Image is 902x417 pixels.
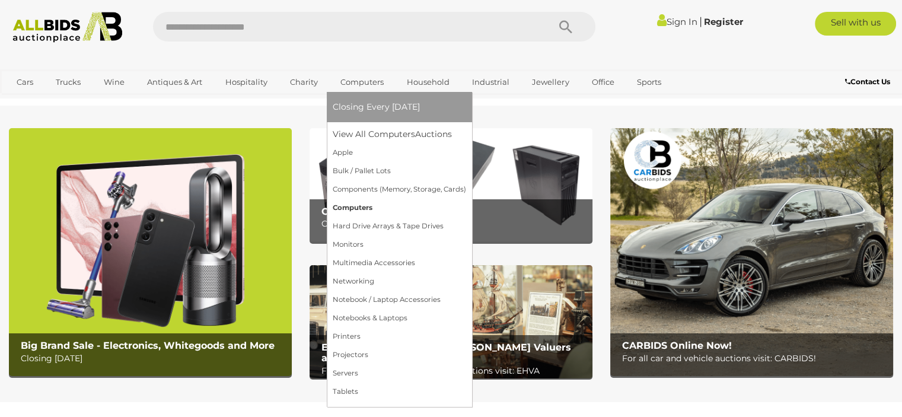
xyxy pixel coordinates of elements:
a: Industrial [464,72,517,92]
a: CARBIDS Online Now! CARBIDS Online Now! For all car and vehicle auctions visit: CARBIDS! [610,128,893,376]
a: Cars [9,72,41,92]
img: Allbids.com.au [7,12,129,43]
a: Computers & IT Auction Computers & IT Auction Closing [DATE] [310,128,592,241]
a: Sign In [656,16,697,27]
img: Computers & IT Auction [310,128,592,241]
a: Trucks [48,72,88,92]
a: Antiques & Art [139,72,210,92]
img: EHVA | Evans Hastings Valuers and Auctioneers [310,265,592,378]
a: Contact Us [845,75,893,88]
a: Jewellery [524,72,576,92]
a: Sell with us [815,12,896,36]
b: Computers & IT Auction [321,206,441,217]
b: Big Brand Sale - Electronics, Whitegoods and More [21,340,275,351]
span: | [699,15,702,28]
p: For all car and vehicle auctions visit: CARBIDS! [622,351,887,366]
p: For all antiques and collectables auctions visit: EHVA [321,364,587,378]
p: Closing [DATE] [21,351,286,366]
a: EHVA | Evans Hastings Valuers and Auctioneers EHVA | [PERSON_NAME] [PERSON_NAME] Valuers and Auct... [310,265,592,378]
a: Household [399,72,457,92]
b: EHVA | [PERSON_NAME] [PERSON_NAME] Valuers and Auctioneers [321,342,571,364]
button: Search [536,12,595,42]
a: Office [584,72,622,92]
a: Wine [96,72,132,92]
a: [GEOGRAPHIC_DATA] [9,92,109,112]
img: CARBIDS Online Now! [610,128,893,376]
a: Sports [629,72,669,92]
a: Charity [282,72,326,92]
p: Closing [DATE] [321,217,587,231]
a: Big Brand Sale - Electronics, Whitegoods and More Big Brand Sale - Electronics, Whitegoods and Mo... [9,128,292,376]
a: Computers [333,72,391,92]
b: Contact Us [845,77,890,86]
img: Big Brand Sale - Electronics, Whitegoods and More [9,128,292,376]
a: Hospitality [218,72,275,92]
a: Register [703,16,742,27]
b: CARBIDS Online Now! [622,340,732,351]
